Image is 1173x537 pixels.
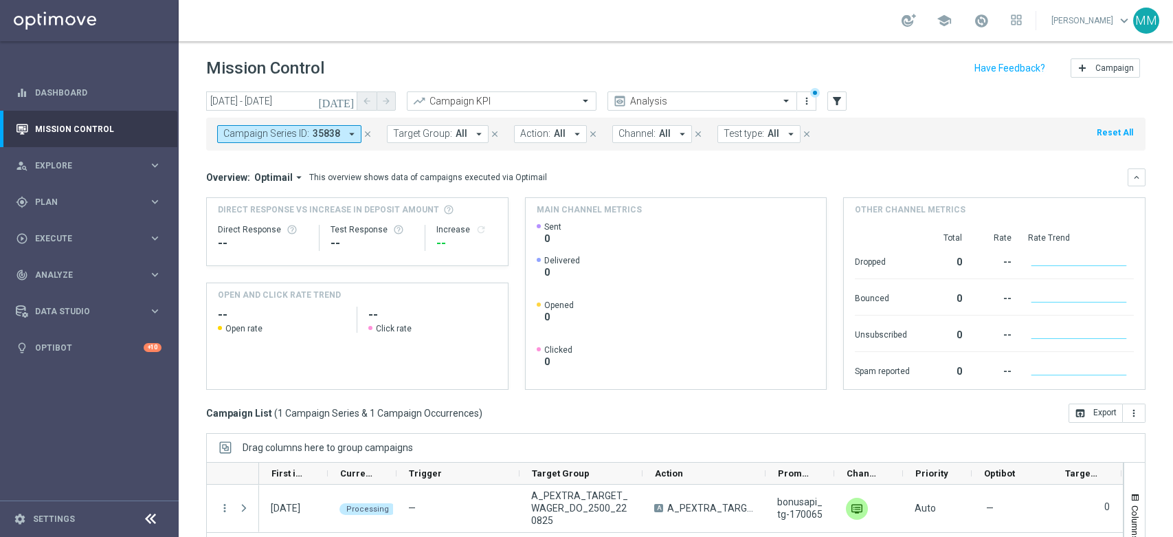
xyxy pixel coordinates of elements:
[361,127,374,142] button: close
[387,125,489,143] button: Target Group: All arrow_drop_down
[15,124,162,135] div: Mission Control
[293,171,305,184] i: arrow_drop_down
[409,468,442,479] span: Trigger
[1069,407,1146,418] multiple-options-button: Export to CSV
[407,91,596,111] ng-select: Campaign KPI
[16,305,148,318] div: Data Studio
[476,224,487,235] button: refresh
[979,359,1012,381] div: --
[436,235,497,252] div: --
[346,505,389,514] span: Processing
[16,74,161,111] div: Dashboard
[937,13,952,28] span: school
[15,160,162,171] button: person_search Explore keyboard_arrow_right
[35,74,161,111] a: Dashboard
[35,234,148,243] span: Execute
[667,502,754,514] span: A_PEXTRA_TARGET_WAGER_DO_2500_220825
[544,255,580,266] span: Delivered
[16,342,28,354] i: lightbulb
[613,94,627,108] i: preview
[309,171,547,184] div: This overview shows data of campaigns executed via Optimail
[357,91,377,111] button: arrow_back
[520,128,550,140] span: Action:
[724,128,764,140] span: Test type:
[785,128,797,140] i: arrow_drop_down
[1132,173,1141,182] i: keyboard_arrow_down
[831,95,843,107] i: filter_alt
[1077,63,1088,74] i: add
[206,91,357,111] input: Select date range
[217,125,361,143] button: Campaign Series ID: 35838 arrow_drop_down
[827,91,847,111] button: filter_alt
[377,91,396,111] button: arrow_forward
[915,468,948,479] span: Priority
[659,128,671,140] span: All
[801,96,812,107] i: more_vert
[16,232,28,245] i: play_circle_outline
[144,343,161,352] div: +10
[974,63,1045,73] input: Have Feedback?
[313,128,340,140] span: 35838
[362,96,372,106] i: arrow_back
[274,407,278,419] span: (
[15,233,162,244] button: play_circle_outline Execute keyboard_arrow_right
[537,204,642,216] h4: Main channel metrics
[986,502,994,514] span: —
[148,268,161,281] i: keyboard_arrow_right
[1128,168,1146,186] button: keyboard_arrow_down
[250,171,309,184] button: Optimail arrow_drop_down
[532,468,590,479] span: Target Group
[489,127,501,142] button: close
[979,232,1012,243] div: Rate
[393,128,452,140] span: Target Group:
[219,502,231,514] button: more_vert
[254,171,293,184] span: Optimail
[368,307,496,323] h2: --
[544,232,561,245] span: 0
[810,88,820,98] div: There are unsaved changes
[206,407,482,419] h3: Campaign List
[340,468,373,479] span: Current Status
[16,87,28,99] i: equalizer
[654,504,663,512] span: A
[148,305,161,318] i: keyboard_arrow_right
[768,128,779,140] span: All
[1095,63,1134,73] span: Campaign
[16,329,161,366] div: Optibot
[218,307,346,323] h2: --
[16,196,148,208] div: Plan
[218,235,308,252] div: --
[544,355,572,368] span: 0
[984,468,1015,479] span: Optibot
[15,197,162,208] button: gps_fixed Plan keyboard_arrow_right
[218,289,341,301] h4: OPEN AND CLICK RATE TREND
[588,129,598,139] i: close
[979,250,1012,272] div: --
[514,125,587,143] button: Action: All arrow_drop_down
[16,232,148,245] div: Execute
[148,232,161,245] i: keyboard_arrow_right
[846,498,868,520] img: Private message
[571,128,583,140] i: arrow_drop_down
[855,204,965,216] h4: Other channel metrics
[346,128,358,140] i: arrow_drop_down
[1123,404,1146,423] button: more_vert
[15,342,162,353] button: lightbulb Optibot +10
[271,468,304,479] span: First in Range
[381,96,391,106] i: arrow_forward
[490,129,500,139] i: close
[318,95,355,107] i: [DATE]
[1117,13,1132,28] span: keyboard_arrow_down
[331,224,414,235] div: Test Response
[16,269,148,281] div: Analyze
[607,91,797,111] ng-select: Analysis
[35,111,161,147] a: Mission Control
[1095,125,1135,140] button: Reset All
[915,503,936,514] span: Auto
[218,204,439,216] span: Direct Response VS Increase In Deposit Amount
[979,322,1012,344] div: --
[692,127,704,142] button: close
[1028,232,1134,243] div: Rate Trend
